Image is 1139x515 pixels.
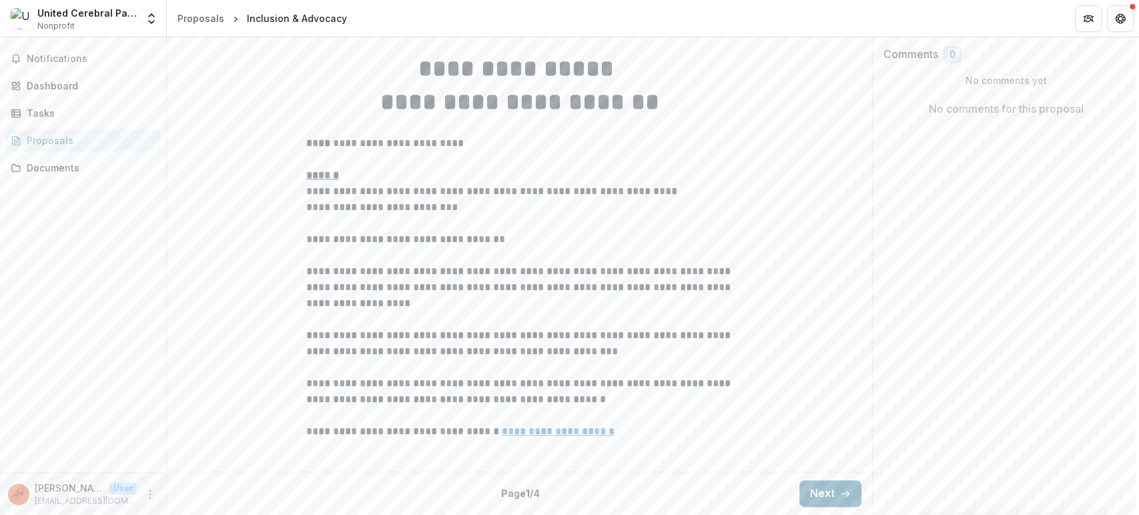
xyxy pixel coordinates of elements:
[929,101,1084,117] p: No comments for this proposal
[27,133,150,147] div: Proposals
[27,161,150,175] div: Documents
[501,486,540,500] p: Page 1 / 4
[1075,5,1102,32] button: Partners
[883,48,938,61] h2: Comments
[799,480,861,507] button: Next
[37,20,75,32] span: Nonprofit
[14,490,24,498] div: Joanna Marrero <grants@ucpect.org> <grants@ucpect.org>
[109,482,137,494] p: User
[35,495,137,507] p: [EMAIL_ADDRESS][DOMAIN_NAME]
[27,106,150,120] div: Tasks
[5,129,161,151] a: Proposals
[950,49,956,61] span: 0
[35,481,104,495] p: [PERSON_NAME] <[EMAIL_ADDRESS][DOMAIN_NAME]> <[EMAIL_ADDRESS][DOMAIN_NAME]>
[247,11,347,25] div: Inclusion & Advocacy
[27,53,155,65] span: Notifications
[172,9,352,28] nav: breadcrumb
[37,6,137,20] div: United Cerebral Palsy Association of Eastern [US_STATE] Inc.
[172,9,230,28] a: Proposals
[1107,5,1134,32] button: Get Help
[5,102,161,124] a: Tasks
[142,5,161,32] button: Open entity switcher
[177,11,224,25] div: Proposals
[27,79,150,93] div: Dashboard
[142,486,158,502] button: More
[5,75,161,97] a: Dashboard
[11,8,32,29] img: United Cerebral Palsy Association of Eastern Connecticut Inc.
[883,73,1128,87] p: No comments yet
[5,48,161,69] button: Notifications
[5,157,161,179] a: Documents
